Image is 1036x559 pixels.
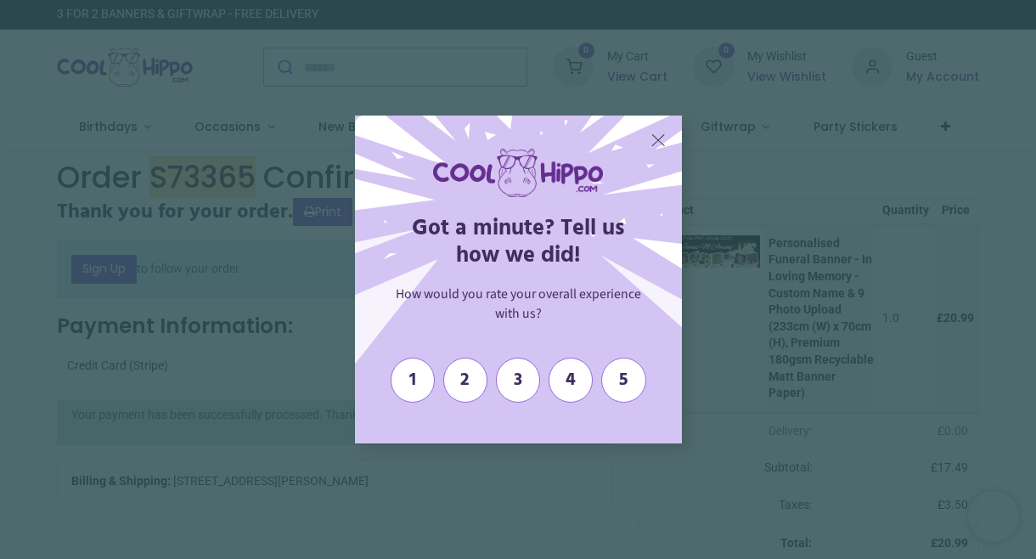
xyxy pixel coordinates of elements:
span: 4 [557,370,585,391]
span: How would you rate your overall experience with us? [396,285,641,324]
span: 5 [610,370,638,391]
span: 2 [451,370,479,391]
span: X [650,128,666,150]
span: 3 [504,370,532,391]
span: Got a minute? Tell us how we did! [412,211,624,274]
img: logo-coolhippo.com_1754486641143.png [433,149,603,197]
span: 1 [398,370,426,391]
